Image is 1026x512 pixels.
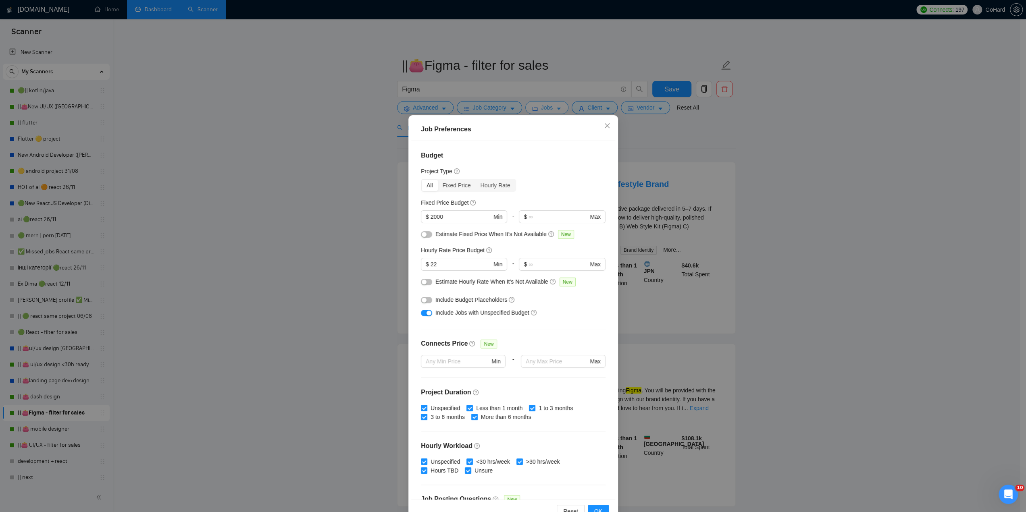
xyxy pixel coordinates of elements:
[596,115,618,137] button: Close
[526,357,588,366] input: Any Max Price
[999,485,1018,504] iframe: Intercom live chat
[604,122,610,129] span: close
[529,212,588,221] input: ∞
[427,457,463,466] span: Unspecified
[549,278,556,285] span: question-circle
[493,496,499,502] span: question-circle
[421,151,606,160] h4: Budget
[421,246,485,255] h5: Hourly Rate Price Budget
[493,260,502,269] span: Min
[590,260,600,269] span: Max
[535,404,576,413] span: 1 to 3 months
[430,212,491,221] input: 0
[421,388,606,397] h4: Project Duration
[471,466,495,475] span: Unsure
[507,258,519,277] div: -
[421,198,468,207] h5: Fixed Price Budget
[422,180,438,191] div: All
[522,457,563,466] span: >30 hrs/week
[435,278,548,285] span: Estimate Hourly Rate When It’s Not Available
[559,278,575,286] span: New
[1015,485,1024,491] span: 10
[426,212,429,221] span: $
[426,260,429,269] span: $
[421,167,452,176] h5: Project Type
[531,309,537,316] span: question-circle
[435,296,507,303] span: Include Budget Placeholders
[529,260,588,269] input: ∞
[590,212,600,221] span: Max
[486,247,492,253] span: question-circle
[454,168,460,174] span: question-circle
[421,441,606,451] h4: Hourly Workload
[524,212,527,221] span: $
[505,355,520,377] div: -
[435,231,547,237] span: Estimate Fixed Price When It’s Not Available
[430,260,491,269] input: 0
[426,357,490,366] input: Any Min Price
[427,466,462,475] span: Hours TBD
[469,340,476,347] span: question-circle
[435,309,529,316] span: Include Jobs with Unspecified Budget
[507,210,519,230] div: -
[474,443,481,449] span: question-circle
[477,413,534,421] span: More than 6 months
[473,457,513,466] span: <30 hrs/week
[473,404,526,413] span: Less than 1 month
[590,357,600,366] span: Max
[509,296,515,303] span: question-circle
[558,230,574,239] span: New
[421,494,491,504] h4: Job Posting Questions
[493,212,502,221] span: Min
[437,180,475,191] div: Fixed Price
[524,260,527,269] span: $
[427,413,468,421] span: 3 to 6 months
[475,180,515,191] div: Hourly Rate
[427,404,463,413] span: Unspecified
[481,340,497,348] span: New
[548,231,554,237] span: question-circle
[472,389,479,396] span: question-circle
[421,124,606,134] div: Job Preferences
[470,199,477,206] span: question-circle
[421,339,468,348] h4: Connects Price
[504,495,520,504] span: New
[491,357,501,366] span: Min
